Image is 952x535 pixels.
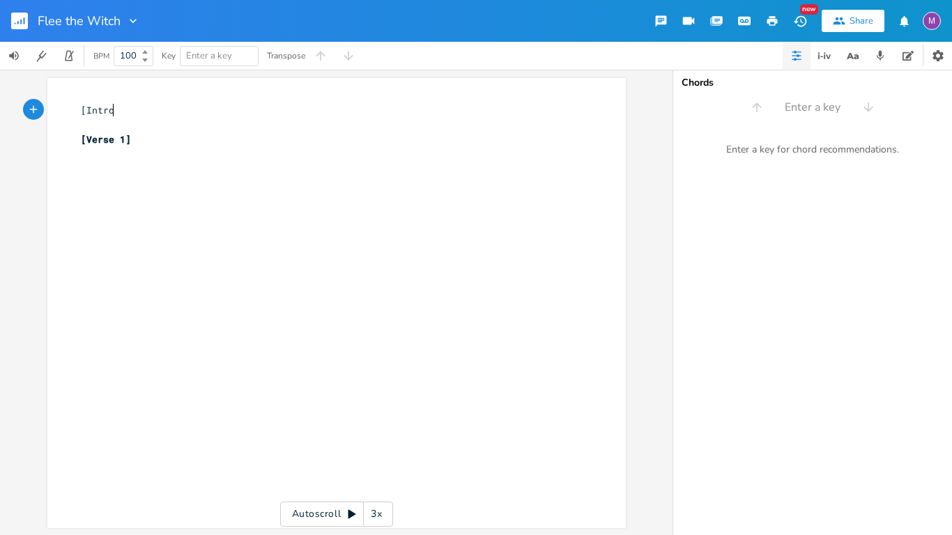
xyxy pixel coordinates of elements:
button: New [786,8,814,33]
div: Transpose [267,52,305,60]
span: [Intro [81,104,114,116]
div: Key [162,52,176,60]
div: Share [850,15,873,27]
div: mac_mclachlan [923,12,941,30]
button: Share [822,10,884,32]
span: Enter a key [785,100,840,116]
span: [Verse 1] [81,133,131,146]
button: M [923,5,941,37]
span: Flee the Witch [38,15,121,27]
div: Chords [682,78,944,88]
div: Enter a key for chord recommendations. [673,135,952,164]
span: Enter a key [186,49,232,62]
div: Autoscroll [280,502,393,527]
div: 3x [364,502,389,527]
div: New [800,4,818,15]
div: BPM [93,52,109,60]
